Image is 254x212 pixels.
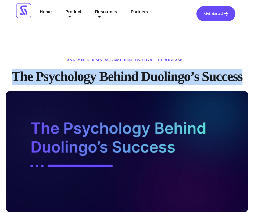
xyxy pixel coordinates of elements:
[91,58,109,62] a: Business
[110,58,141,62] a: Gamification
[141,58,183,62] a: Loyalty Programs
[196,6,235,21] a: Get started
[67,58,183,63] span: , , ,
[126,6,153,21] a: Partners
[6,69,248,85] h1: The Psychology Behind Duolingo’s Success
[67,58,89,62] a: Analytics
[35,6,56,21] a: Home
[91,6,122,21] a: Resources
[16,3,31,18] img: Scrimmage Square Icon Logo
[204,12,223,16] span: Get started
[61,6,86,21] a: Product
[35,6,152,21] nav: Menu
